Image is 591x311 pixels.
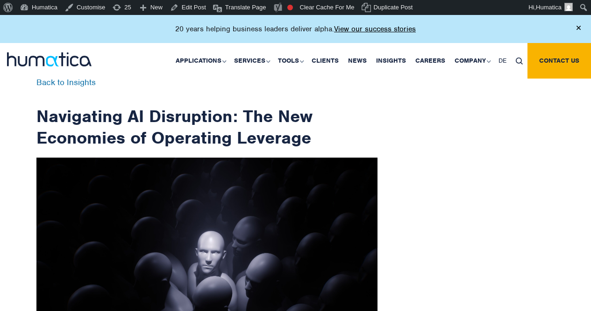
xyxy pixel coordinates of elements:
[287,5,293,10] div: Focus keyphrase not set
[494,43,511,79] a: DE
[273,43,307,79] a: Tools
[536,4,562,11] span: Humatica
[516,58,523,65] img: search_icon
[36,77,96,87] a: Back to Insights
[36,79,377,148] h1: Navigating AI Disruption: The New Economies of Operating Leverage
[450,43,494,79] a: Company
[229,43,273,79] a: Services
[371,43,411,79] a: Insights
[411,43,450,79] a: Careers
[307,43,343,79] a: Clients
[334,24,416,34] a: View our success stories
[171,43,229,79] a: Applications
[7,52,92,66] img: logo
[498,57,506,65] span: DE
[175,24,416,34] p: 20 years helping business leaders deliver alpha.
[527,43,591,79] a: Contact us
[343,43,371,79] a: News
